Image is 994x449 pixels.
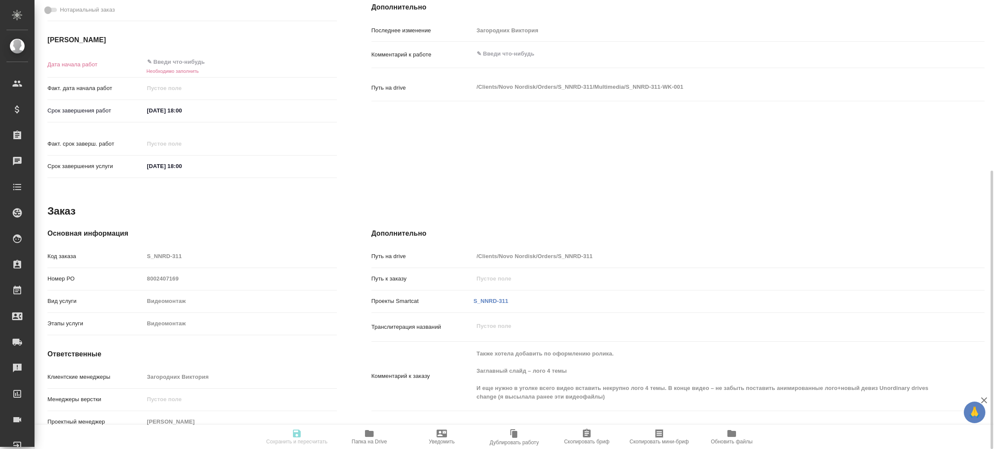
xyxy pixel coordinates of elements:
[144,317,337,330] input: Пустое поле
[371,26,474,35] p: Последнее изменение
[352,439,387,445] span: Папка на Drive
[371,84,474,92] p: Путь на drive
[474,298,509,304] a: S_NNRD-311
[964,402,985,423] button: 🙏
[474,24,934,37] input: Пустое поле
[266,439,327,445] span: Сохранить и пересчитать
[47,35,337,45] h4: [PERSON_NAME]
[47,60,144,69] p: Дата начала работ
[47,140,144,148] p: Факт. срок заверш. работ
[711,439,753,445] span: Обновить файлы
[333,425,406,449] button: Папка на Drive
[47,204,75,218] h2: Заказ
[47,297,144,306] p: Вид услуги
[47,319,144,328] p: Этапы услуги
[371,274,474,283] p: Путь к заказу
[371,323,474,331] p: Транслитерация названий
[695,425,768,449] button: Обновить файлы
[47,349,337,359] h4: Ответственные
[47,162,144,171] p: Срок завершения услуги
[429,439,455,445] span: Уведомить
[47,228,337,239] h4: Основная информация
[144,82,220,94] input: Пустое поле
[623,425,695,449] button: Скопировать мини-бриф
[47,84,144,93] p: Факт. дата начала работ
[371,372,474,380] p: Комментарий к заказу
[490,440,539,446] span: Дублировать работу
[371,228,985,239] h4: Дополнительно
[144,160,220,172] input: ✎ Введи что-нибудь
[564,439,609,445] span: Скопировать бриф
[47,395,144,404] p: Менеджеры верстки
[47,106,144,115] p: Срок завершения работ
[47,418,144,426] p: Проектный менеджер
[47,252,144,261] p: Код заказа
[144,393,337,405] input: Пустое поле
[550,425,623,449] button: Скопировать бриф
[144,56,220,68] input: ✎ Введи что-нибудь
[629,439,689,445] span: Скопировать мини-бриф
[261,425,333,449] button: Сохранить и пересчитать
[144,415,337,428] input: Пустое поле
[144,272,337,285] input: Пустое поле
[144,295,337,307] input: Пустое поле
[60,6,115,14] span: Нотариальный заказ
[144,104,220,117] input: ✎ Введи что-нибудь
[47,373,144,381] p: Клиентские менеджеры
[371,252,474,261] p: Путь на drive
[474,346,934,404] textarea: Также хотела добавить по оформлению ролика. Заглавный слайд – лого 4 темы И еще нужно в уголке вс...
[967,403,982,421] span: 🙏
[371,2,985,12] h4: Дополнительно
[144,371,337,383] input: Пустое поле
[144,250,337,262] input: Пустое поле
[474,272,934,285] input: Пустое поле
[47,274,144,283] p: Номер РО
[371,297,474,306] p: Проекты Smartcat
[474,250,934,262] input: Пустое поле
[478,425,550,449] button: Дублировать работу
[144,137,220,150] input: Пустое поле
[474,80,934,94] textarea: /Clients/Novo Nordisk/Orders/S_NNRD-311/Multimedia/S_NNRD-311-WK-001
[371,50,474,59] p: Комментарий к работе
[144,69,337,74] h6: Необходимо заполнить
[406,425,478,449] button: Уведомить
